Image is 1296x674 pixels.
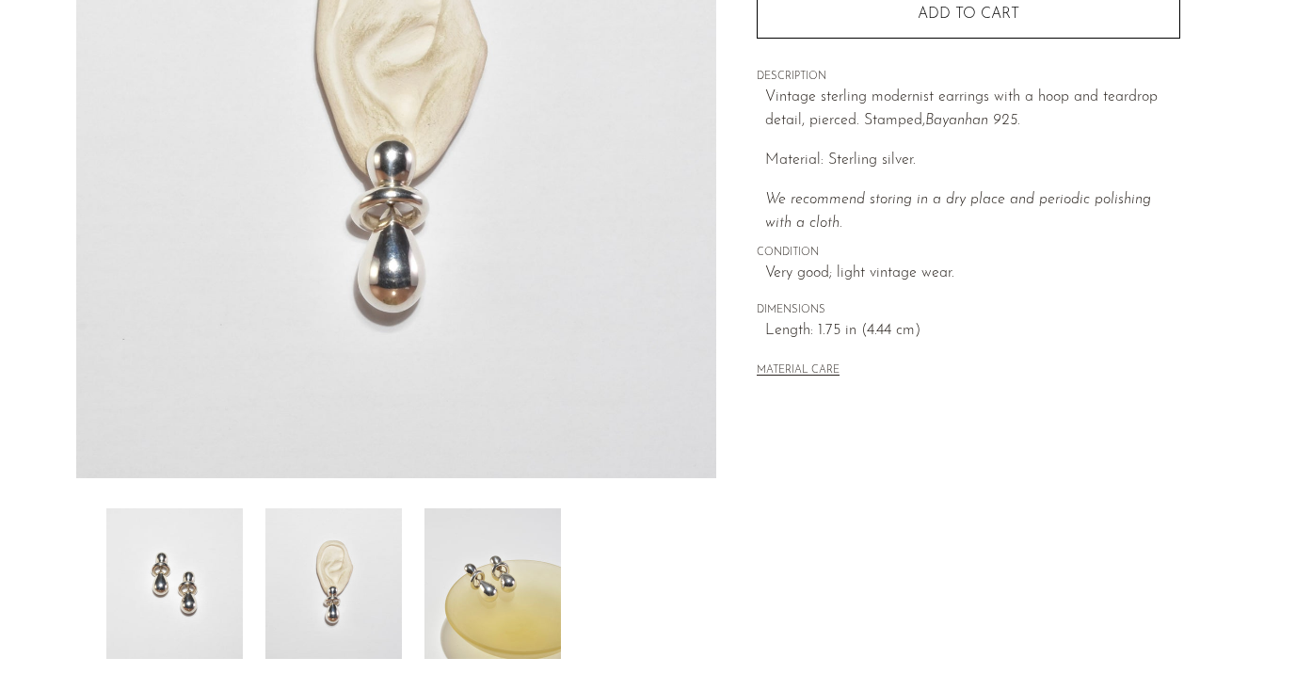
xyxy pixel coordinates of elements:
[765,149,1180,173] p: Material: Sterling silver.
[757,245,1180,262] span: CONDITION
[424,508,561,659] img: Sculptural Teardrop Earrings
[757,302,1180,319] span: DIMENSIONS
[765,319,1180,344] span: Length: 1.75 in (4.44 cm)
[757,364,840,378] button: MATERIAL CARE
[765,192,1151,232] i: We recommend storing in a dry place and periodic polishing with a cloth.
[265,508,402,659] img: Sculptural Teardrop Earrings
[765,86,1180,134] p: Vintage sterling modernist earrings with a hoop and teardrop detail, pierced. Stamped,
[106,508,243,659] img: Sculptural Teardrop Earrings
[918,7,1019,22] span: Add to cart
[925,113,1020,128] em: Bayanhan 925.
[757,69,1180,86] span: DESCRIPTION
[765,262,1180,286] span: Very good; light vintage wear.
